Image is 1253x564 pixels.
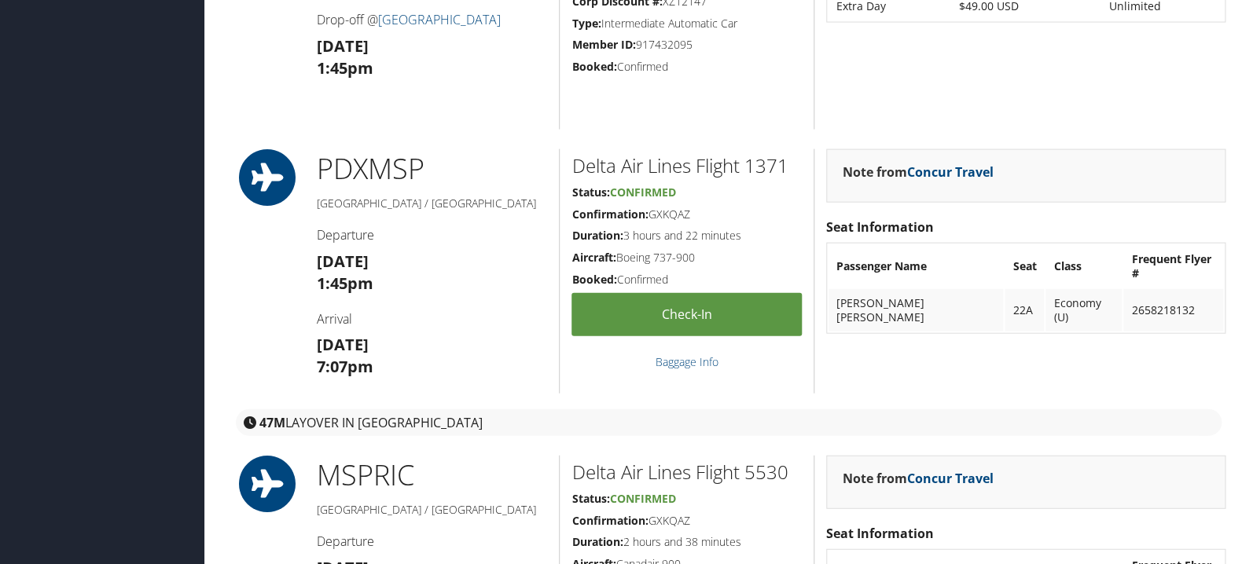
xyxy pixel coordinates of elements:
strong: Seat Information [826,525,934,542]
h5: GXKQAZ [571,513,802,529]
h5: [GEOGRAPHIC_DATA] / [GEOGRAPHIC_DATA] [317,502,548,518]
strong: Confirmation: [571,207,648,222]
th: Passenger Name [829,245,1003,287]
h5: Intermediate Automatic Car [571,16,802,31]
strong: [DATE] [317,251,369,272]
td: 22A [1005,289,1044,331]
td: [PERSON_NAME] [PERSON_NAME] [829,289,1003,331]
h2: Delta Air Lines Flight 1371 [571,152,802,179]
th: Seat [1005,245,1044,287]
a: Concur Travel [907,163,994,181]
h5: 2 hours and 38 minutes [571,534,802,550]
a: Concur Travel [907,470,994,487]
h4: Departure [317,533,548,550]
strong: 47M [259,414,285,431]
strong: Status: [571,491,609,506]
strong: 1:45pm [317,273,373,294]
h5: Boeing 737-900 [571,250,802,266]
h5: [GEOGRAPHIC_DATA] / [GEOGRAPHIC_DATA] [317,196,548,211]
a: Baggage Info [656,354,718,369]
div: layover in [GEOGRAPHIC_DATA] [236,409,1222,436]
strong: [DATE] [317,334,369,355]
strong: Member ID: [571,37,635,52]
strong: Booked: [571,272,616,287]
strong: 1:45pm [317,57,373,79]
strong: Seat Information [826,218,934,236]
strong: Booked: [571,59,616,74]
strong: [DATE] [317,35,369,57]
a: Check-in [571,293,802,336]
h4: Drop-off @ [317,11,548,28]
h4: Departure [317,226,548,244]
td: 2658218132 [1123,289,1223,331]
h4: Arrival [317,310,548,328]
span: Confirmed [609,185,675,200]
th: Frequent Flyer # [1123,245,1223,287]
h1: MSP RIC [317,456,548,495]
strong: Aircraft: [571,250,615,265]
strong: Type: [571,16,601,31]
h5: Confirmed [571,272,802,287]
strong: Confirmation: [571,513,648,528]
a: [GEOGRAPHIC_DATA] [378,11,501,28]
strong: Duration: [571,534,623,549]
strong: Status: [571,185,609,200]
strong: Duration: [571,228,623,243]
th: Class [1045,245,1122,287]
td: Economy (U) [1045,289,1122,331]
h1: PDX MSP [317,149,548,189]
strong: Note from [843,470,994,487]
span: Confirmed [609,491,675,506]
h5: 917432095 [571,37,802,53]
h5: Confirmed [571,59,802,75]
strong: Note from [843,163,994,181]
strong: 7:07pm [317,356,373,377]
h5: 3 hours and 22 minutes [571,228,802,244]
h2: Delta Air Lines Flight 5530 [571,459,802,485]
h5: GXKQAZ [571,207,802,222]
